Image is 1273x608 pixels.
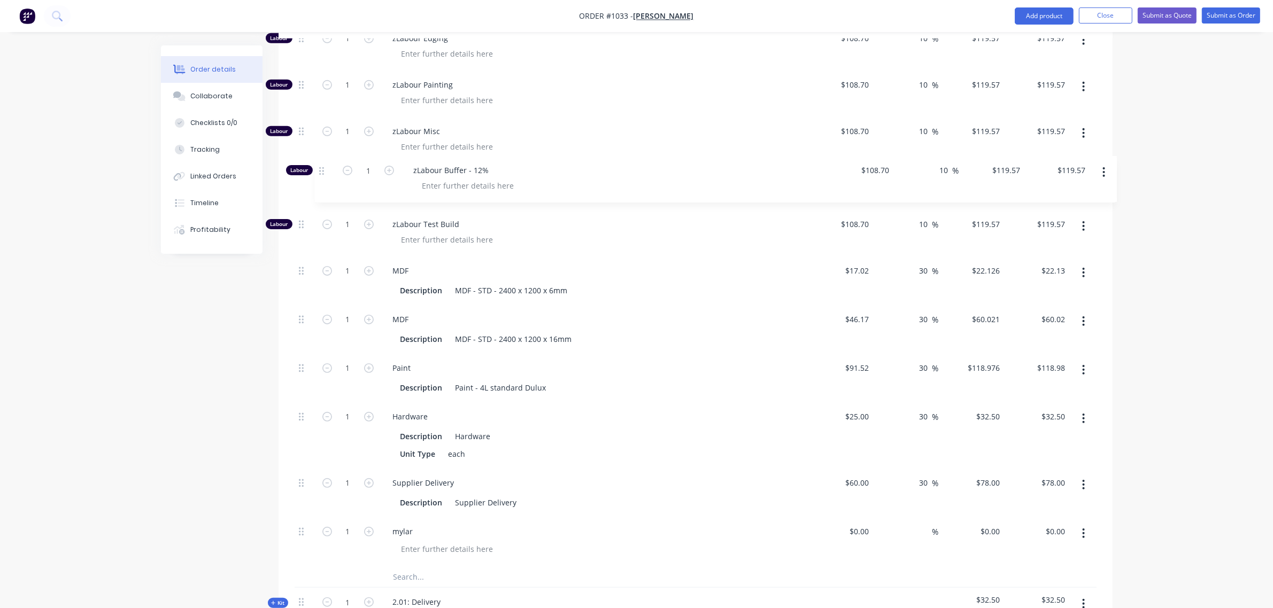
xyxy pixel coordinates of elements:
[634,11,694,21] a: [PERSON_NAME]
[190,145,220,154] div: Tracking
[384,475,463,490] div: Supplier Delivery
[932,362,939,375] span: %
[580,11,634,21] span: Order #1033 -
[393,219,804,230] span: zLabour Test Build
[384,263,418,278] div: MDF
[1008,594,1066,605] span: $32.50
[161,190,263,216] button: Timeline
[932,265,939,277] span: %
[932,126,939,138] span: %
[444,446,470,462] div: each
[19,8,35,24] img: Factory
[393,79,804,90] span: zLabour Painting
[161,163,263,190] button: Linked Orders
[943,594,1000,605] span: $32.50
[396,495,447,510] div: Description
[1015,7,1074,25] button: Add product
[266,126,292,136] div: Labour
[393,566,607,587] input: Search...
[190,198,219,208] div: Timeline
[393,126,804,137] span: zLabour Misc
[161,110,263,136] button: Checklists 0/0
[384,311,418,327] div: MDF
[396,428,447,444] div: Description
[190,65,236,74] div: Order details
[161,83,263,110] button: Collaborate
[268,598,288,608] button: Kit
[451,331,576,347] div: MDF - STD - 2400 x 1200 x 16mm
[190,91,233,101] div: Collaborate
[161,56,263,83] button: Order details
[271,599,285,607] span: Kit
[190,118,237,128] div: Checklists 0/0
[266,33,292,43] div: Labour
[384,524,422,539] div: mylar
[451,428,495,444] div: Hardware
[932,411,939,423] span: %
[451,283,572,298] div: MDF - STD - 2400 x 1200 x 6mm
[932,314,939,326] span: %
[1138,7,1197,24] button: Submit as Quote
[396,283,447,298] div: Description
[190,172,236,181] div: Linked Orders
[1202,7,1260,24] button: Submit as Order
[161,216,263,243] button: Profitability
[932,526,939,538] span: %
[932,79,939,91] span: %
[161,136,263,163] button: Tracking
[266,219,292,229] div: Labour
[266,80,292,90] div: Labour
[932,477,939,489] span: %
[396,380,447,395] div: Description
[190,225,230,235] div: Profitability
[1079,7,1132,24] button: Close
[451,380,551,395] div: Paint - 4L standard Dulux
[451,495,521,510] div: Supplier Delivery
[396,446,440,462] div: Unit Type
[384,360,420,376] div: Paint
[932,219,939,231] span: %
[384,409,437,424] div: Hardware
[396,331,447,347] div: Description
